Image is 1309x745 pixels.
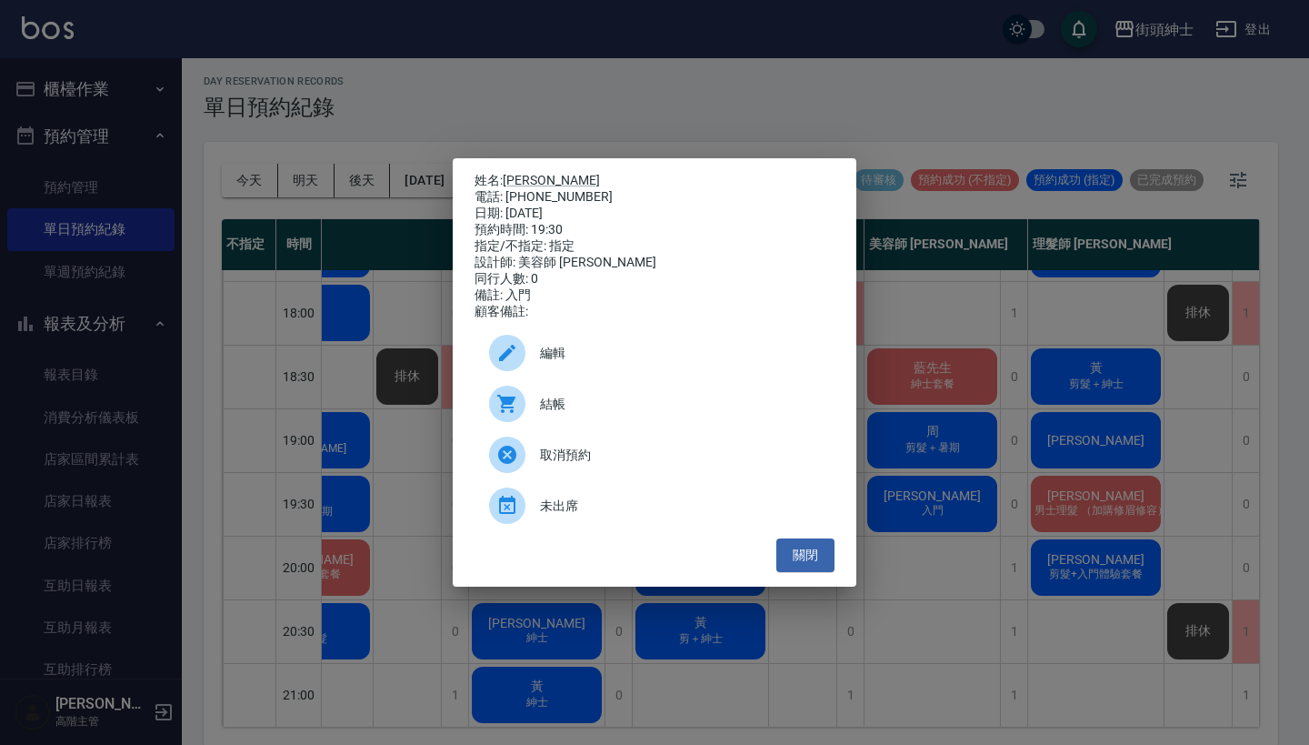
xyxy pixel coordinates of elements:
[776,539,834,572] button: 關閉
[475,173,834,189] p: 姓名:
[475,238,834,255] div: 指定/不指定: 指定
[475,189,834,206] div: 電話: [PHONE_NUMBER]
[475,206,834,222] div: 日期: [DATE]
[475,271,834,287] div: 同行人數: 0
[475,255,834,271] div: 設計師: 美容師 [PERSON_NAME]
[475,378,834,429] a: 結帳
[540,344,820,363] span: 編輯
[475,480,834,531] div: 未出席
[475,222,834,238] div: 預約時間: 19:30
[503,173,600,187] a: [PERSON_NAME]
[540,446,820,465] span: 取消預約
[540,395,820,414] span: 結帳
[475,429,834,480] div: 取消預約
[475,304,834,320] div: 顧客備註:
[475,327,834,378] div: 編輯
[540,497,820,516] span: 未出席
[475,287,834,304] div: 備註: 入門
